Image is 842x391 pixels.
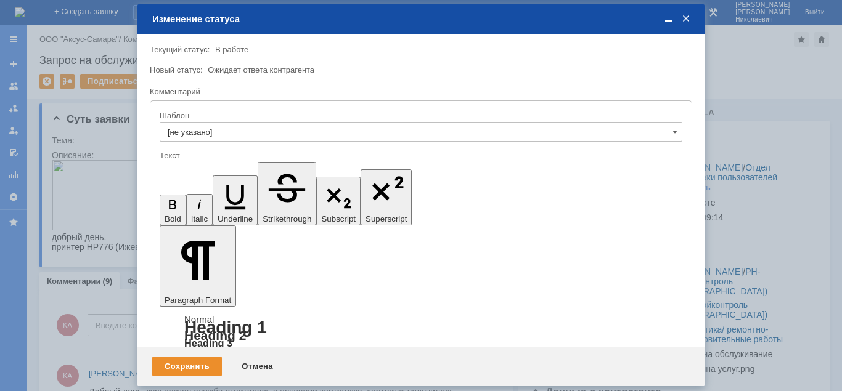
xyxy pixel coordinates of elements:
[150,45,210,54] label: Текущий статус:
[184,337,232,349] a: Heading 3
[663,14,675,25] span: Свернуть (Ctrl + M)
[184,328,246,342] a: Heading 2
[152,14,692,25] div: Изменение статуса
[218,214,253,224] span: Underline
[160,111,680,119] div: Шаблон
[184,318,267,337] a: Heading 1
[191,214,208,224] span: Italic
[160,315,682,363] div: Paragraph Format
[213,175,258,225] button: Underline
[361,169,412,225] button: Superscript
[258,162,316,225] button: Strikethrough
[208,65,314,75] span: Ожидает ответа контрагента
[160,151,680,159] div: Текст
[184,314,214,324] a: Normal
[160,225,236,307] button: Paragraph Format
[680,14,692,25] span: Закрыть
[150,65,203,75] label: Новый статус:
[165,296,231,305] span: Paragraph Format
[321,214,356,224] span: Subscript
[184,346,229,357] a: Heading 4
[186,194,213,225] button: Italic
[160,195,186,226] button: Bold
[150,86,690,98] div: Комментарий
[165,214,181,224] span: Bold
[366,214,407,224] span: Superscript
[316,177,361,226] button: Subscript
[263,214,311,224] span: Strikethrough
[215,45,248,54] span: В работе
